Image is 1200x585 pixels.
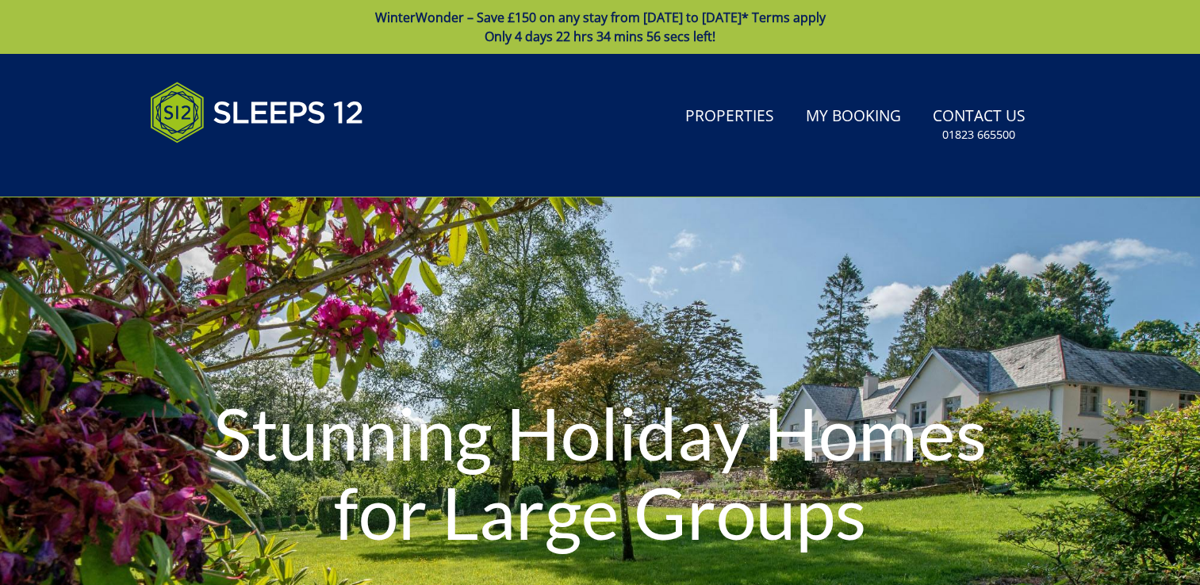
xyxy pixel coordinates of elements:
h1: Stunning Holiday Homes for Large Groups [180,361,1020,583]
small: 01823 665500 [942,127,1015,143]
span: Only 4 days 22 hrs 34 mins 56 secs left! [485,28,715,45]
a: Properties [679,99,780,135]
iframe: Customer reviews powered by Trustpilot [142,162,309,175]
a: My Booking [799,99,907,135]
a: Contact Us01823 665500 [926,99,1032,151]
img: Sleeps 12 [150,73,364,152]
